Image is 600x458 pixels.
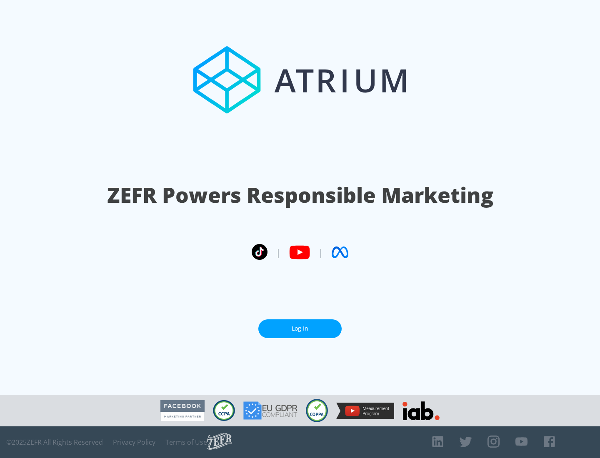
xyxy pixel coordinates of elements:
img: IAB [402,401,440,420]
img: GDPR Compliant [243,401,297,420]
img: CCPA Compliant [213,400,235,421]
h1: ZEFR Powers Responsible Marketing [107,181,493,209]
img: COPPA Compliant [306,399,328,422]
a: Terms of Use [165,438,207,446]
img: YouTube Measurement Program [336,403,394,419]
a: Log In [258,319,342,338]
a: Privacy Policy [113,438,155,446]
span: | [276,246,281,259]
span: © 2025 ZEFR All Rights Reserved [6,438,103,446]
img: Facebook Marketing Partner [160,400,205,421]
span: | [318,246,323,259]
